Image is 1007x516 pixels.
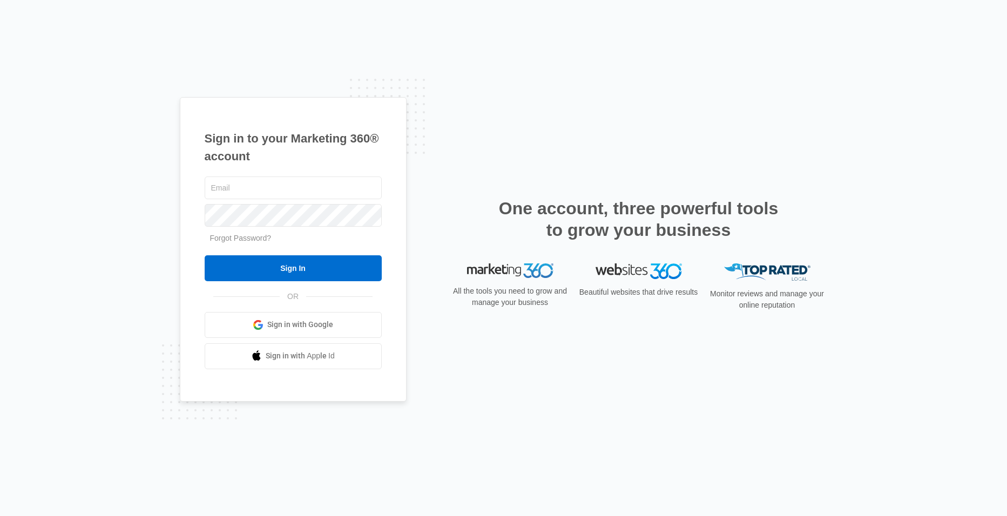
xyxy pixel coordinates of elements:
input: Sign In [205,255,382,281]
span: OR [280,291,306,302]
p: Beautiful websites that drive results [578,287,699,298]
a: Forgot Password? [210,234,272,242]
h1: Sign in to your Marketing 360® account [205,130,382,165]
a: Sign in with Apple Id [205,343,382,369]
p: All the tools you need to grow and manage your business [450,286,571,308]
span: Sign in with Google [267,319,333,330]
span: Sign in with Apple Id [266,350,335,362]
img: Websites 360 [596,263,682,279]
img: Marketing 360 [467,263,553,279]
input: Email [205,176,382,199]
img: Top Rated Local [724,263,810,281]
h2: One account, three powerful tools to grow your business [496,198,782,241]
p: Monitor reviews and manage your online reputation [707,288,828,311]
a: Sign in with Google [205,312,382,338]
